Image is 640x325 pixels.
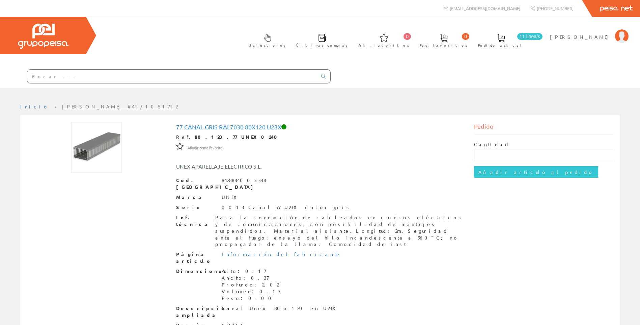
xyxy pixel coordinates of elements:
span: Pedido actual [478,42,524,49]
div: Ref. [176,134,464,141]
input: Añadir artículo al pedido [474,166,598,178]
span: Art. favoritos [358,42,409,49]
strong: 80.120.77 UNEX0240 [195,134,282,140]
img: Grupo Peisa [18,24,68,49]
a: 11 línea/s Pedido actual [471,28,544,51]
div: Canal Unex 80x120 en U23X [222,305,340,312]
span: Inf. técnica [176,214,210,228]
h1: 77 Canal gris RAL7030 80x120 U23X [176,124,464,130]
span: [PERSON_NAME] [550,33,612,40]
span: Selectores [249,42,286,49]
span: Ped. favoritos [420,42,468,49]
span: Marca [176,194,217,201]
span: Añadir como favorito [188,145,222,151]
a: Selectores [243,28,289,51]
div: Profundo: 2.02 [222,281,281,288]
a: Información del fabricante [222,251,341,257]
div: Alto: 0.17 [222,268,281,275]
span: 0 [404,33,411,40]
span: Descripción ampliada [176,305,217,319]
div: Para la conducción de cableados en cuadros eléctricos y de comunicaciones, con posibilidad de mon... [215,214,464,248]
div: UNEX APARELLAJE ELECTRICO S.L. [171,162,345,170]
div: Ancho: 0.37 [222,275,281,281]
span: Serie [176,204,217,211]
span: [EMAIL_ADDRESS][DOMAIN_NAME] [450,5,520,11]
label: Cantidad [474,141,510,148]
span: Cod. [GEOGRAPHIC_DATA] [176,177,217,191]
img: Foto artículo 77 Canal gris RAL7030 80x120 U23X (150x150) [71,122,122,173]
a: Inicio [20,103,49,109]
a: [PERSON_NAME] [550,28,629,34]
a: [PERSON_NAME] #41/1051712 [62,103,177,109]
a: Añadir como favorito [188,144,222,150]
div: Pedido [474,122,613,134]
div: UNEX [222,194,241,201]
span: Dimensiones [176,268,217,275]
span: Últimas compras [296,42,348,49]
span: 11 línea/s [517,33,542,40]
a: Últimas compras [289,28,351,51]
input: Buscar ... [27,70,317,83]
div: 8428884005348 [222,177,266,184]
span: [PHONE_NUMBER] [537,5,574,11]
div: Peso: 0.00 [222,295,281,302]
span: 0 [462,33,469,40]
div: 0013 Canal 77 U23X color gris [222,204,351,211]
div: Volumen: 0.13 [222,288,281,295]
span: Página artículo [176,251,217,265]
